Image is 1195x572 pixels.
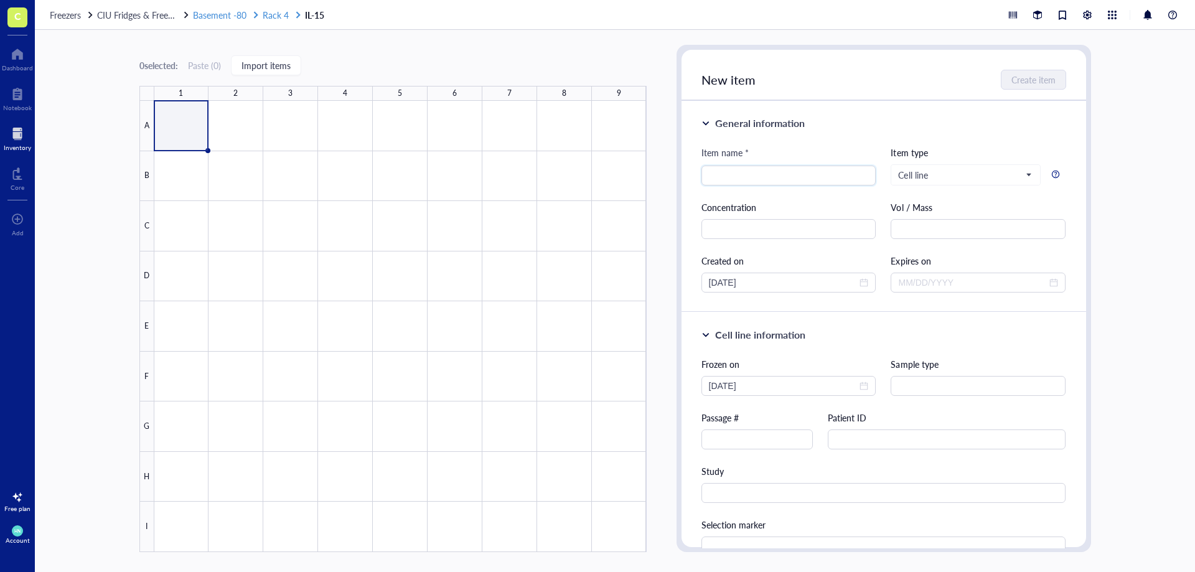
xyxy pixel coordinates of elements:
[139,502,154,552] div: I
[11,164,24,191] a: Core
[139,301,154,352] div: E
[139,452,154,502] div: H
[709,276,858,289] input: MM/DD/YYYY
[193,9,302,21] a: Basement -80Rack 4
[188,55,221,75] button: Paste (0)
[828,411,1066,424] div: Patient ID
[891,357,1066,371] div: Sample type
[50,9,81,21] span: Freezers
[701,357,876,371] div: Frozen on
[233,85,238,101] div: 2
[2,44,33,72] a: Dashboard
[139,201,154,251] div: C
[891,200,1066,214] div: Vol / Mass
[701,464,1066,478] div: Study
[97,9,183,21] span: CIU Fridges & Freezers
[50,9,95,21] a: Freezers
[701,146,749,159] div: Item name
[701,411,813,424] div: Passage #
[139,151,154,202] div: B
[139,59,178,72] div: 0 selected:
[562,85,566,101] div: 8
[452,85,457,101] div: 6
[891,254,1066,268] div: Expires on
[701,254,876,268] div: Created on
[305,9,327,21] a: IL-15
[507,85,512,101] div: 7
[715,327,805,342] div: Cell line information
[1001,70,1066,90] button: Create item
[231,55,301,75] button: Import items
[701,71,756,88] span: New item
[6,537,30,544] div: Account
[891,146,1066,159] div: Item type
[139,401,154,452] div: G
[263,9,289,21] span: Rack 4
[12,229,24,237] div: Add
[139,101,154,151] div: A
[343,85,347,101] div: 4
[617,85,621,101] div: 9
[898,276,1047,289] input: MM/DD/YYYY
[3,84,32,111] a: Notebook
[898,169,1031,181] span: Cell line
[4,124,31,151] a: Inventory
[701,518,1066,532] div: Selection marker
[97,9,190,21] a: CIU Fridges & Freezers
[398,85,402,101] div: 5
[139,352,154,402] div: F
[193,9,246,21] span: Basement -80
[4,144,31,151] div: Inventory
[139,251,154,302] div: D
[288,85,293,101] div: 3
[11,184,24,191] div: Core
[701,200,876,214] div: Concentration
[2,64,33,72] div: Dashboard
[4,505,30,512] div: Free plan
[709,379,858,393] input: Select date
[715,116,805,131] div: General information
[14,8,21,24] span: C
[241,60,291,70] span: Import items
[179,85,183,101] div: 1
[3,104,32,111] div: Notebook
[14,528,21,533] span: HN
